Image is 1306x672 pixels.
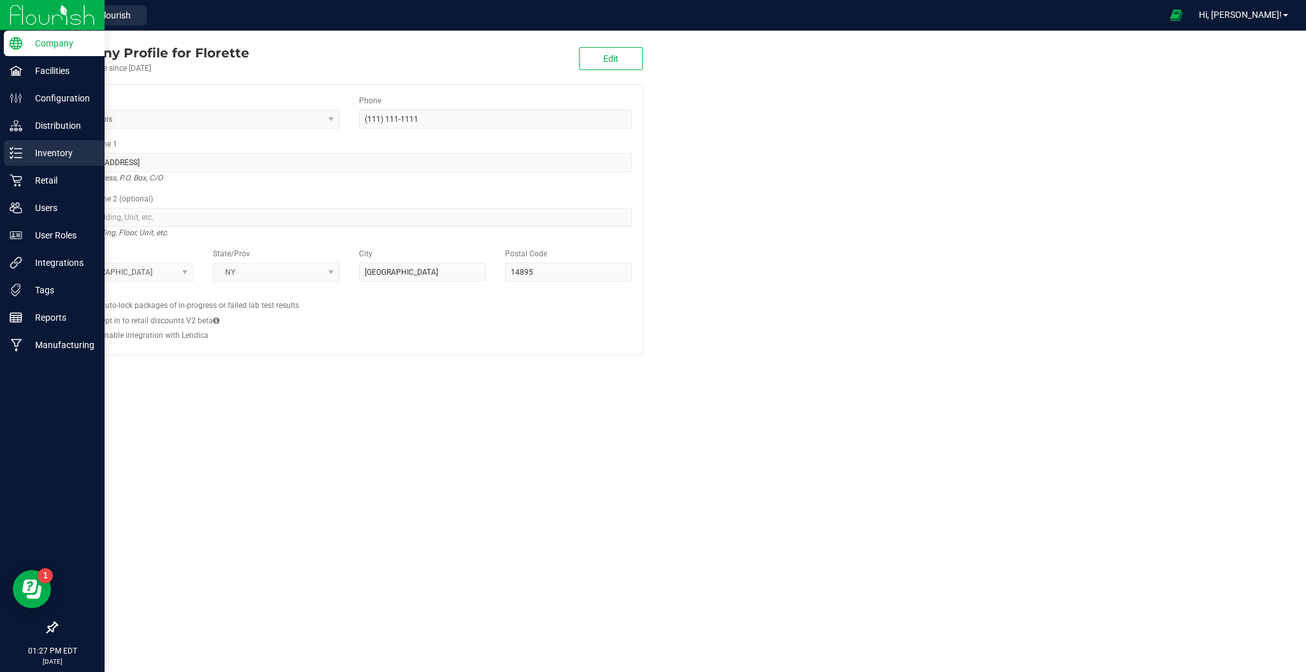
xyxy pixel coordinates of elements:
[603,54,619,64] span: Edit
[6,657,99,666] p: [DATE]
[67,170,163,186] i: Street address, P.O. Box, C/O
[22,282,99,298] p: Tags
[213,248,250,259] label: State/Prov
[10,229,22,242] inline-svg: User Roles
[67,208,632,227] input: Suite, Building, Unit, etc.
[1162,3,1191,27] span: Open Ecommerce Menu
[22,91,99,106] p: Configuration
[22,118,99,133] p: Distribution
[67,291,632,300] h2: Configs
[56,43,249,62] div: Florette
[67,225,168,240] i: Suite, Building, Floor, Unit, etc.
[67,193,153,205] label: Address Line 2 (optional)
[359,263,486,282] input: City
[100,330,209,341] label: Enable integration with Lendica
[22,310,99,325] p: Reports
[579,47,643,70] button: Edit
[10,64,22,77] inline-svg: Facilities
[22,337,99,353] p: Manufacturing
[22,63,99,78] p: Facilities
[10,92,22,105] inline-svg: Configuration
[10,119,22,132] inline-svg: Distribution
[38,568,53,583] iframe: Resource center unread badge
[100,300,299,311] label: Auto-lock packages of in-progress or failed lab test results
[10,256,22,269] inline-svg: Integrations
[22,36,99,51] p: Company
[359,248,372,259] label: City
[10,339,22,351] inline-svg: Manufacturing
[22,145,99,161] p: Inventory
[22,173,99,188] p: Retail
[10,37,22,50] inline-svg: Company
[13,570,51,608] iframe: Resource center
[100,315,219,326] label: Opt in to retail discounts V2 beta
[359,95,381,106] label: Phone
[22,255,99,270] p: Integrations
[505,248,547,259] label: Postal Code
[22,228,99,243] p: User Roles
[56,62,249,74] div: Account active since [DATE]
[10,284,22,296] inline-svg: Tags
[505,263,632,282] input: Postal Code
[6,645,99,657] p: 01:27 PM EDT
[10,311,22,324] inline-svg: Reports
[67,153,632,172] input: Address
[359,110,632,129] input: (123) 456-7890
[10,201,22,214] inline-svg: Users
[10,174,22,187] inline-svg: Retail
[1199,10,1282,20] span: Hi, [PERSON_NAME]!
[10,147,22,159] inline-svg: Inventory
[22,200,99,215] p: Users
